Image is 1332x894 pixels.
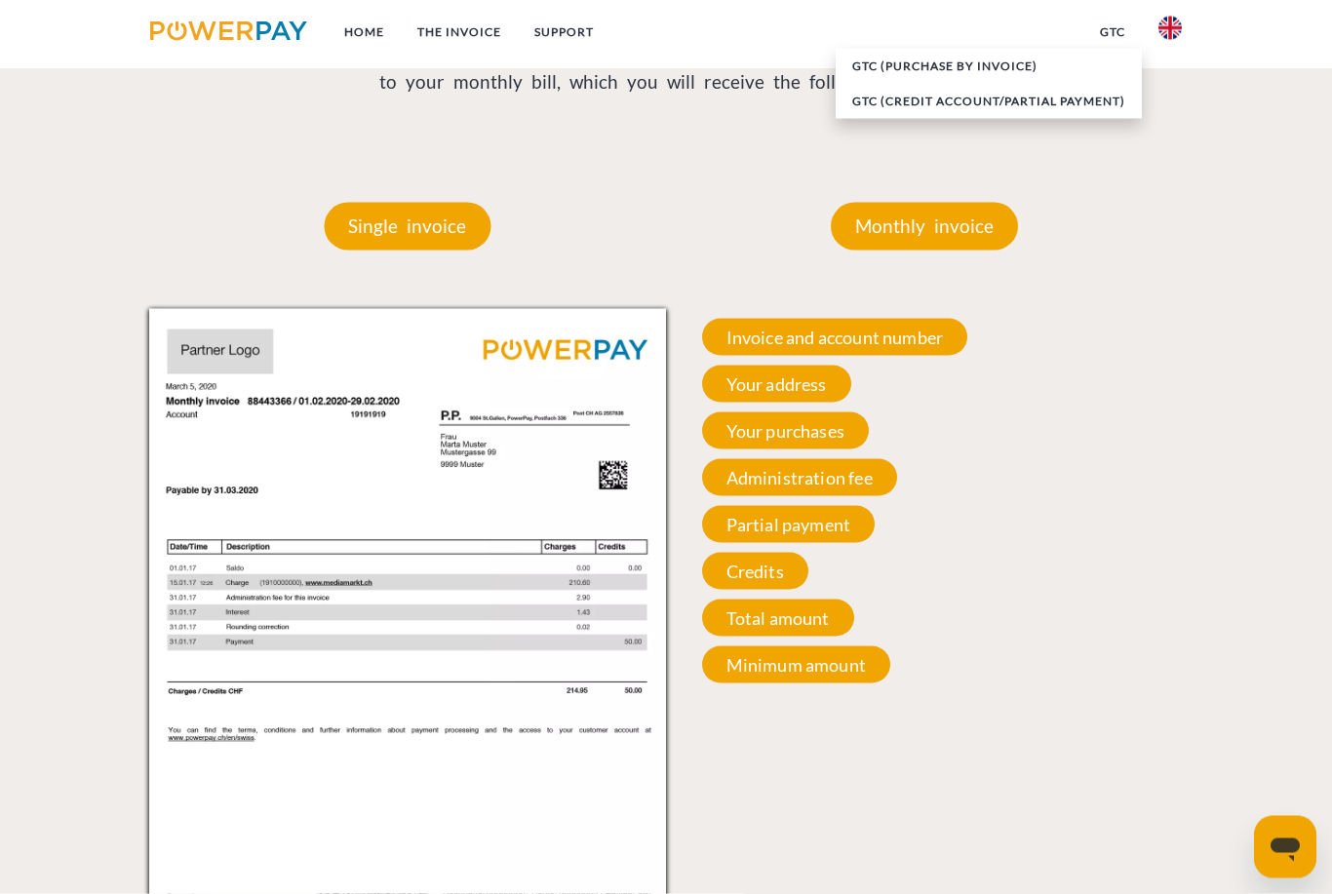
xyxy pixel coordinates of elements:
a: GTC (Purchase by invoice) [836,49,1142,84]
span: Your purchases [702,412,870,449]
a: GTC (Credit account/partial payment) [836,84,1142,119]
a: GTC [1083,15,1142,50]
a: THE INVOICE [401,15,518,50]
p: Single invoice [324,203,490,250]
span: Your address [702,366,851,403]
span: Total amount [702,600,854,637]
iframe: Button to launch messaging window, conversation in progress [1254,816,1316,878]
span: Administration fee [702,459,897,496]
a: Support [518,15,610,50]
span: Invoice and account number [702,319,968,356]
p: Monthly invoice [831,203,1018,250]
span: Partial payment [702,506,876,543]
a: Home [328,15,401,50]
span: Minimum amount [702,646,891,683]
img: en [1158,17,1182,40]
span: Credits [702,553,808,590]
img: logo-powerpay.svg [150,21,307,41]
